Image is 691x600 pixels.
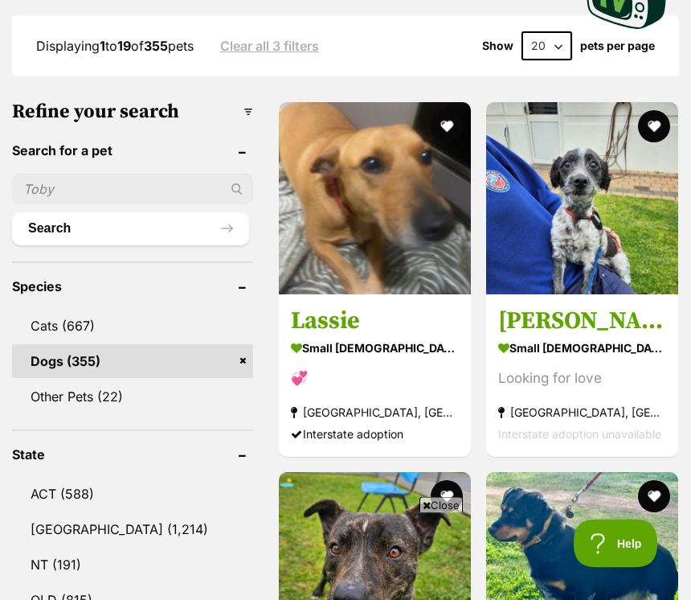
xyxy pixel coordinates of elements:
[498,306,666,337] h3: [PERSON_NAME]
[144,39,168,55] strong: 355
[498,337,666,360] strong: small [DEMOGRAPHIC_DATA] Dog
[12,101,253,124] h3: Refine your search
[12,380,253,414] a: Other Pets (22)
[12,213,249,245] button: Search
[574,520,659,568] iframe: Help Scout Beacon - Open
[12,310,253,343] a: Cats (667)
[220,39,319,54] a: Clear all 3 filters
[12,448,253,462] header: State
[291,368,459,390] div: 💞
[486,294,678,458] a: [PERSON_NAME] small [DEMOGRAPHIC_DATA] Dog Looking for love [GEOGRAPHIC_DATA], [GEOGRAPHIC_DATA] ...
[279,103,471,295] img: Lassie - Mixed Dog
[291,402,459,424] strong: [GEOGRAPHIC_DATA], [GEOGRAPHIC_DATA]
[12,175,253,205] input: Toby
[12,345,253,379] a: Dogs (355)
[637,481,669,513] button: favourite
[291,306,459,337] h3: Lassie
[498,402,666,424] strong: [GEOGRAPHIC_DATA], [GEOGRAPHIC_DATA]
[117,39,131,55] strong: 19
[419,497,463,513] span: Close
[486,103,678,295] img: Patricia - Maltese Dog
[100,39,105,55] strong: 1
[12,144,253,158] header: Search for a pet
[498,368,666,390] div: Looking for love
[12,513,253,547] a: [GEOGRAPHIC_DATA] (1,214)
[53,520,638,592] iframe: Advertisement
[12,280,253,294] header: Species
[36,39,194,55] span: Displaying to of pets
[12,478,253,512] a: ACT (588)
[291,424,459,446] div: Interstate adoption
[431,481,463,513] button: favourite
[431,111,463,143] button: favourite
[498,428,661,442] span: Interstate adoption unavailable
[580,40,655,53] label: pets per page
[637,111,669,143] button: favourite
[279,294,471,458] a: Lassie small [DEMOGRAPHIC_DATA] Dog 💞 [GEOGRAPHIC_DATA], [GEOGRAPHIC_DATA] Interstate adoption
[12,549,253,582] a: NT (191)
[291,337,459,360] strong: small [DEMOGRAPHIC_DATA] Dog
[482,40,513,53] span: Show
